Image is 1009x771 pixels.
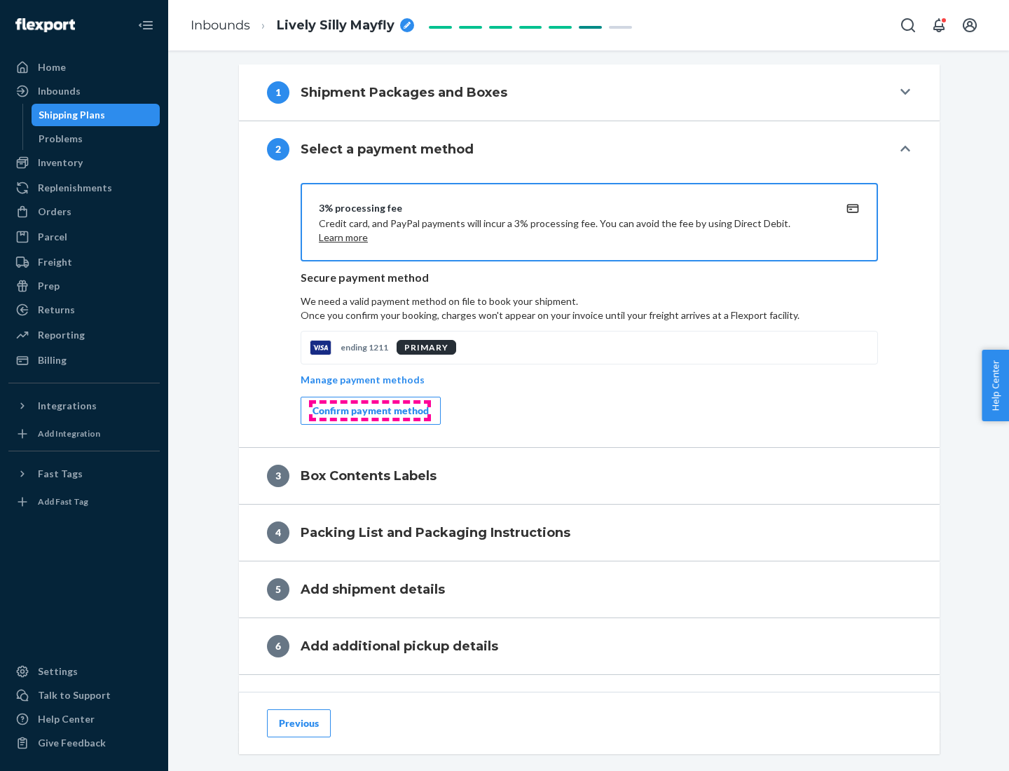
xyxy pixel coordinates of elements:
[32,128,160,150] a: Problems
[8,491,160,513] a: Add Fast Tag
[38,664,78,678] div: Settings
[313,404,429,418] div: Confirm payment method
[8,275,160,297] a: Prep
[301,270,878,286] p: Secure payment method
[267,81,289,104] div: 1
[301,397,441,425] button: Confirm payment method
[397,340,456,355] div: PRIMARY
[8,463,160,485] button: Fast Tags
[191,18,250,33] a: Inbounds
[38,181,112,195] div: Replenishments
[8,177,160,199] a: Replenishments
[239,618,940,674] button: 6Add additional pickup details
[8,324,160,346] a: Reporting
[301,373,425,387] p: Manage payment methods
[301,524,570,542] h4: Packing List and Packaging Instructions
[38,467,83,481] div: Fast Tags
[301,140,474,158] h4: Select a payment method
[239,448,940,504] button: 3Box Contents Labels
[38,399,97,413] div: Integrations
[956,11,984,39] button: Open account menu
[8,708,160,730] a: Help Center
[38,688,111,702] div: Talk to Support
[38,736,106,750] div: Give Feedback
[8,299,160,321] a: Returns
[239,561,940,618] button: 5Add shipment details
[319,217,826,245] p: Credit card, and PayPal payments will incur a 3% processing fee. You can avoid the fee by using D...
[179,5,425,46] ol: breadcrumbs
[982,350,1009,421] button: Help Center
[301,83,507,102] h4: Shipment Packages and Boxes
[15,18,75,32] img: Flexport logo
[301,580,445,599] h4: Add shipment details
[267,578,289,601] div: 5
[8,200,160,223] a: Orders
[341,341,388,353] p: ending 1211
[301,294,878,322] p: We need a valid payment method on file to book your shipment.
[39,132,83,146] div: Problems
[319,231,368,245] button: Learn more
[8,684,160,707] a: Talk to Support
[8,732,160,754] button: Give Feedback
[38,156,83,170] div: Inventory
[8,80,160,102] a: Inbounds
[267,465,289,487] div: 3
[8,151,160,174] a: Inventory
[267,521,289,544] div: 4
[8,226,160,248] a: Parcel
[239,121,940,177] button: 2Select a payment method
[38,84,81,98] div: Inbounds
[38,353,67,367] div: Billing
[319,201,826,215] div: 3% processing fee
[8,660,160,683] a: Settings
[32,104,160,126] a: Shipping Plans
[38,230,67,244] div: Parcel
[267,138,289,161] div: 2
[38,328,85,342] div: Reporting
[8,251,160,273] a: Freight
[8,395,160,417] button: Integrations
[38,303,75,317] div: Returns
[267,635,289,657] div: 6
[132,11,160,39] button: Close Navigation
[38,279,60,293] div: Prep
[239,64,940,121] button: 1Shipment Packages and Boxes
[8,349,160,371] a: Billing
[38,205,71,219] div: Orders
[239,505,940,561] button: 4Packing List and Packaging Instructions
[925,11,953,39] button: Open notifications
[277,17,394,35] span: Lively Silly Mayfly
[301,467,437,485] h4: Box Contents Labels
[239,675,940,731] button: 7Shipping Quote
[301,308,878,322] p: Once you confirm your booking, charges won't appear on your invoice until your freight arrives at...
[8,56,160,79] a: Home
[38,496,88,507] div: Add Fast Tag
[38,712,95,726] div: Help Center
[38,428,100,439] div: Add Integration
[301,637,498,655] h4: Add additional pickup details
[38,255,72,269] div: Freight
[267,709,331,737] button: Previous
[8,423,160,445] a: Add Integration
[894,11,922,39] button: Open Search Box
[39,108,105,122] div: Shipping Plans
[38,60,66,74] div: Home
